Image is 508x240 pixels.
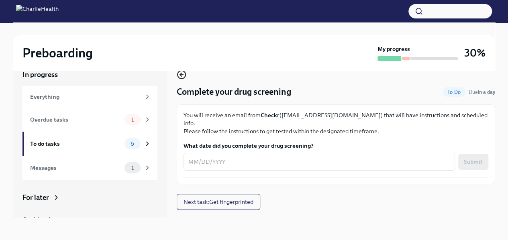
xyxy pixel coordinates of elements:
[22,193,49,202] div: For later
[30,115,121,124] div: Overdue tasks
[22,156,157,180] a: Messages1
[22,193,157,202] a: For later
[126,141,139,147] span: 6
[478,89,495,95] strong: in a day
[177,86,291,98] h4: Complete your drug screening
[22,108,157,132] a: Overdue tasks1
[469,89,495,95] span: Due
[261,112,280,119] strong: Checkr
[16,5,59,18] img: CharlieHealth
[30,139,121,148] div: To do tasks
[184,111,488,135] p: You will receive an email from ([EMAIL_ADDRESS][DOMAIN_NAME]) that will have instructions and sch...
[469,88,495,96] span: September 6th, 2025 08:00
[464,46,486,60] h3: 30%
[30,92,141,101] div: Everything
[184,142,488,150] label: What date did you complete your drug screening?
[22,86,157,108] a: Everything
[443,89,465,95] span: To Do
[126,165,139,171] span: 1
[184,198,253,206] span: Next task : Get fingerprinted
[177,194,260,210] button: Next task:Get fingerprinted
[377,45,410,53] strong: My progress
[22,132,157,156] a: To do tasks6
[30,163,121,172] div: Messages
[22,215,157,225] a: Archived
[126,117,139,123] span: 1
[22,70,157,79] a: In progress
[22,45,93,61] h2: Preboarding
